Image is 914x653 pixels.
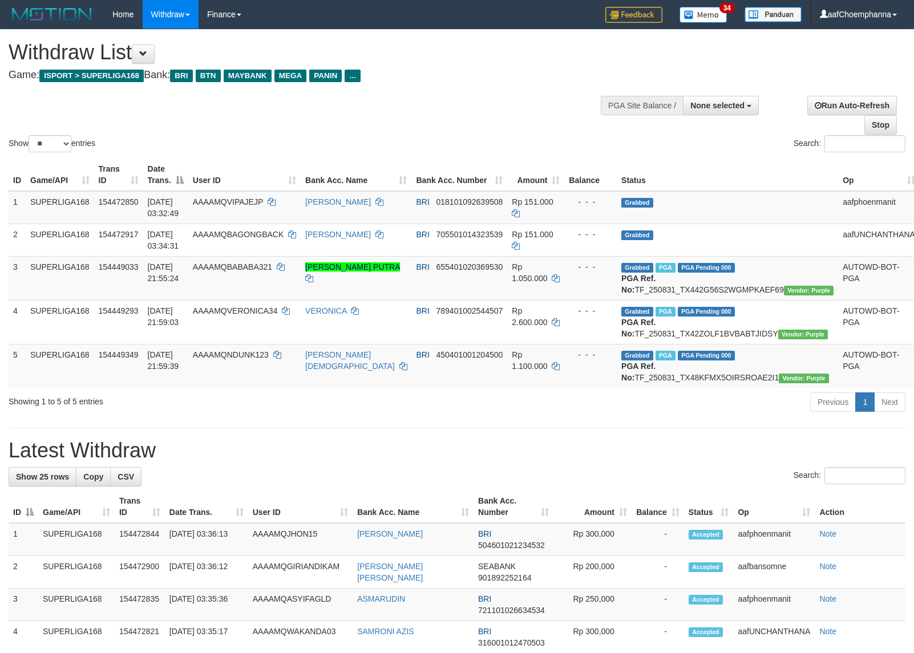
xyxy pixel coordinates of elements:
th: Amount: activate to sort column ascending [507,159,564,191]
th: Balance [564,159,617,191]
td: SUPERLIGA168 [38,589,115,621]
td: SUPERLIGA168 [38,556,115,589]
span: AAAAMQVIPAJEJP [193,197,263,206]
span: Vendor URL: https://trx4.1velocity.biz [784,286,834,295]
span: AAAAMQNDUNK123 [193,350,269,359]
td: AAAAMQJHON15 [248,523,353,556]
img: Button%20Memo.svg [680,7,727,23]
span: Marked by aafheankoy [656,307,676,317]
span: 154449033 [99,262,139,271]
a: Note [819,529,836,538]
th: User ID: activate to sort column ascending [188,159,301,191]
b: PGA Ref. No: [621,362,656,382]
th: Op: activate to sort column ascending [733,490,815,523]
span: Rp 2.600.000 [512,306,547,327]
td: 3 [9,589,38,621]
span: Marked by aafheankoy [656,263,676,273]
span: SEABANK [478,562,516,571]
a: [PERSON_NAME][DEMOGRAPHIC_DATA] [305,350,395,371]
th: Trans ID: activate to sort column ascending [115,490,165,523]
th: Date Trans.: activate to sort column descending [143,159,188,191]
span: Accepted [689,562,723,572]
td: TF_250831_TX442G56S2WGMPKAEF69 [617,256,838,300]
div: - - - [569,196,612,208]
label: Show entries [9,135,95,152]
a: Run Auto-Refresh [807,96,897,115]
div: - - - [569,349,612,360]
span: Rp 151.000 [512,197,553,206]
td: 4 [9,300,26,344]
span: PGA Pending [678,307,735,317]
a: Note [819,594,836,603]
span: BRI [478,529,491,538]
span: [DATE] 21:59:03 [148,306,179,327]
td: AAAAMQGIRIANDIKAM [248,556,353,589]
img: Feedback.jpg [605,7,662,23]
td: 1 [9,191,26,224]
th: Game/API: activate to sort column ascending [38,490,115,523]
span: Copy 316001012470503 to clipboard [478,638,545,647]
td: SUPERLIGA168 [26,344,94,388]
th: Action [815,490,905,523]
a: 1 [855,392,875,412]
span: Vendor URL: https://trx4.1velocity.biz [778,330,828,339]
th: Bank Acc. Number: activate to sort column ascending [474,490,553,523]
span: Rp 1.050.000 [512,262,547,283]
span: Copy 705501014323539 to clipboard [436,230,503,239]
span: Rp 151.000 [512,230,553,239]
th: Status [617,159,838,191]
img: panduan.png [745,7,802,22]
td: aafphoenmanit [733,589,815,621]
span: ... [345,70,360,82]
td: SUPERLIGA168 [26,256,94,300]
td: TF_250831_TX48KFMX5OIRSROAE2I1 [617,344,838,388]
span: Copy [83,472,103,481]
span: PGA Pending [678,263,735,273]
a: Stop [864,115,897,135]
a: Note [819,627,836,636]
span: Copy 504601021234532 to clipboard [478,541,545,550]
a: [PERSON_NAME] PUTRA [305,262,400,271]
span: [DATE] 03:32:49 [148,197,179,218]
h4: Game: Bank: [9,70,598,81]
span: BRI [478,594,491,603]
span: PANIN [309,70,342,82]
span: BRI [416,306,429,315]
th: Bank Acc. Name: activate to sort column ascending [301,159,411,191]
b: PGA Ref. No: [621,274,656,294]
span: Grabbed [621,351,653,360]
span: AAAAMQBAGONGBACK [193,230,284,239]
th: ID: activate to sort column descending [9,490,38,523]
span: BRI [416,230,429,239]
span: BRI [170,70,192,82]
span: 154472917 [99,230,139,239]
span: [DATE] 21:55:24 [148,262,179,283]
span: Accepted [689,595,723,605]
th: Game/API: activate to sort column ascending [26,159,94,191]
div: Showing 1 to 5 of 5 entries [9,391,373,407]
h1: Withdraw List [9,41,598,64]
span: Accepted [689,530,723,540]
td: Rp 200,000 [553,556,631,589]
span: Vendor URL: https://trx4.1velocity.biz [779,374,828,383]
th: Trans ID: activate to sort column ascending [94,159,143,191]
a: ASMARUDIN [357,594,405,603]
span: AAAAMQVERONICA34 [193,306,278,315]
span: BTN [196,70,221,82]
th: Balance: activate to sort column ascending [632,490,684,523]
td: 3 [9,256,26,300]
span: MEGA [274,70,307,82]
th: Amount: activate to sort column ascending [553,490,631,523]
input: Search: [824,135,905,152]
span: BRI [416,262,429,271]
td: SUPERLIGA168 [26,224,94,256]
td: SUPERLIGA168 [38,523,115,556]
span: Grabbed [621,307,653,317]
td: 1 [9,523,38,556]
span: Copy 018101092639508 to clipboard [436,197,503,206]
td: 154472844 [115,523,165,556]
span: 154449293 [99,306,139,315]
img: MOTION_logo.png [9,6,95,23]
a: Note [819,562,836,571]
span: Grabbed [621,263,653,273]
